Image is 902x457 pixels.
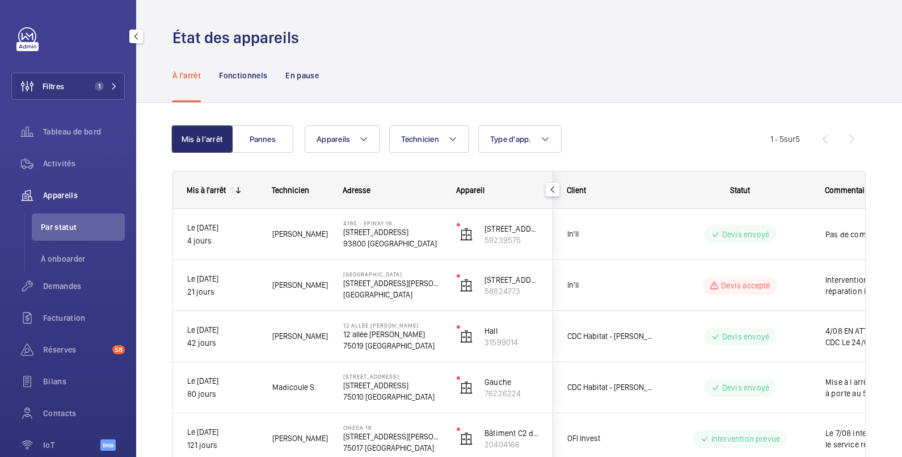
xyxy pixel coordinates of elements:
[43,280,125,292] span: Demandes
[711,433,780,445] p: Intervention prévue
[43,81,64,92] span: Filtres
[187,272,258,286] p: Le [DATE]
[567,228,655,241] span: In'li
[100,439,116,451] span: Beta
[460,279,473,292] img: elevator.svg
[460,381,473,395] img: elevator.svg
[730,186,750,195] span: Statut
[95,82,104,91] span: 1
[43,312,125,324] span: Facturation
[187,286,258,299] p: 21 jours
[43,158,125,169] span: Activités
[43,126,125,137] span: Tableau de bord
[43,376,125,387] span: Bilans
[172,27,306,48] h1: État des appareils
[343,442,442,454] p: 75017 [GEOGRAPHIC_DATA]
[187,221,258,234] p: Le [DATE]
[41,221,125,233] span: Par statut
[187,186,226,195] div: Mis à l'arrêt
[11,73,125,100] button: Filtres1
[171,125,233,153] button: Mis à l'arrêt
[343,340,442,351] p: 75019 [GEOGRAPHIC_DATA]
[343,373,442,380] p: [STREET_ADDRESS]
[272,228,328,241] span: [PERSON_NAME]
[567,330,655,343] span: CDC Habitat - [PERSON_NAME]
[343,391,442,403] p: 75010 [GEOGRAPHIC_DATA]
[172,70,201,81] p: À l'arrêt
[567,432,655,445] span: OFI Invest
[343,278,442,289] p: [STREET_ADDRESS][PERSON_NAME]
[285,70,319,81] p: En pause
[567,186,586,195] span: Client
[272,381,328,394] span: Madicoule S.
[484,223,539,234] p: [STREET_ADDRESS]
[484,427,539,439] p: Bâtiment C2 duplex droit
[272,279,328,292] span: [PERSON_NAME]
[460,330,473,343] img: elevator.svg
[722,331,769,342] p: Devis envoyé
[343,322,442,329] p: 12 allée [PERSON_NAME]
[722,382,769,393] p: Devis envoyé
[219,70,267,81] p: Fonctionnels
[317,135,350,144] span: Appareils
[490,135,532,144] span: Type d'app.
[187,439,258,452] p: 121 jours
[484,376,539,388] p: Gauche
[389,125,469,153] button: Technicien
[43,439,100,451] span: IoT
[770,135,800,143] span: 1 - 5 5
[484,337,539,348] p: 31599014
[187,426,258,439] p: Le [DATE]
[272,432,328,445] span: [PERSON_NAME]
[722,229,769,240] p: Devis envoyé
[187,375,258,388] p: Le [DATE]
[567,279,655,292] span: In'li
[343,380,442,391] p: [STREET_ADDRESS]
[825,186,892,195] span: Commentaire client
[232,125,293,153] button: Pannes
[478,125,562,153] button: Type d'app.
[343,424,442,431] p: OMEGA 16
[112,345,125,354] span: 58
[41,253,125,265] span: À onboarder
[401,135,439,144] span: Technicien
[484,439,539,450] p: 20404166
[272,330,328,343] span: [PERSON_NAME]
[343,289,442,300] p: [GEOGRAPHIC_DATA]
[305,125,380,153] button: Appareils
[43,344,108,355] span: Réserves
[187,324,258,337] p: Le [DATE]
[721,280,770,291] p: Devis accepté
[484,234,539,246] p: 59239575
[343,186,370,195] span: Adresse
[484,286,539,297] p: 58824773
[187,234,258,248] p: 4 jours
[460,228,473,241] img: elevator.svg
[460,432,473,446] img: elevator.svg
[187,388,258,401] p: 80 jours
[484,325,539,337] p: Hall
[567,381,655,394] span: CDC Habitat - [PERSON_NAME]
[484,388,539,399] p: 76226224
[343,431,442,442] p: [STREET_ADDRESS][PERSON_NAME]
[187,337,258,350] p: 42 jours
[343,329,442,340] p: 12 allée [PERSON_NAME]
[272,186,309,195] span: Technicien
[784,135,795,144] span: sur
[484,274,539,286] p: [STREET_ADDRESS][PERSON_NAME]
[343,271,442,278] p: [GEOGRAPHIC_DATA]
[343,220,442,227] p: 4165 - EPINAY 16
[343,238,442,249] p: 93800 [GEOGRAPHIC_DATA]
[456,186,539,195] div: Appareil
[343,227,442,238] p: [STREET_ADDRESS]
[43,408,125,419] span: Contacts
[43,190,125,201] span: Appareils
